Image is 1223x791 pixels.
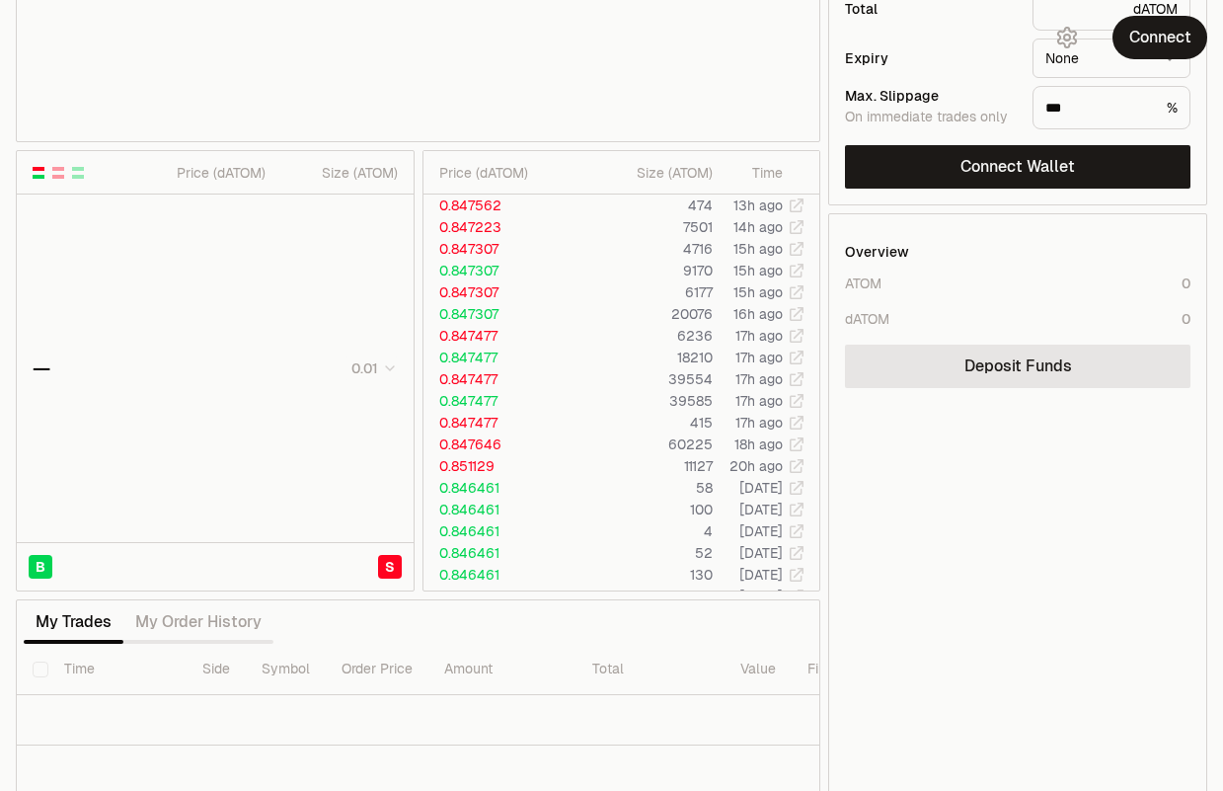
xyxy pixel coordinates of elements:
td: 0.847646 [423,434,578,455]
td: 0.847307 [423,303,578,325]
td: 7501 [577,216,714,238]
div: Price ( dATOM ) [150,163,266,183]
th: Filled [792,644,861,695]
th: Side [187,644,246,695]
td: 24 [577,586,714,607]
button: Connect Wallet [845,145,1190,189]
div: On immediate trades only [845,109,1017,126]
time: 14h ago [733,218,783,236]
td: 0.847477 [423,325,578,347]
div: 0 [1182,274,1190,293]
time: [DATE] [739,566,783,584]
td: 0.846461 [423,520,578,542]
td: 0.847307 [423,238,578,260]
td: 0.851129 [423,455,578,477]
button: Show Buy and Sell Orders [31,165,46,181]
time: 17h ago [735,327,783,345]
div: Size ( ATOM ) [593,163,713,183]
th: Amount [428,644,576,695]
div: Max. Slippage [845,89,1017,103]
time: 17h ago [735,392,783,410]
td: 0.847477 [423,412,578,434]
div: Price ( dATOM ) [439,163,577,183]
time: 16h ago [733,305,783,323]
time: [DATE] [739,522,783,540]
th: Symbol [246,644,326,695]
td: 100 [577,499,714,520]
time: 17h ago [735,370,783,388]
td: 0.847562 [423,195,578,216]
td: 39554 [577,368,714,390]
td: 0.847477 [423,347,578,368]
td: 52 [577,542,714,564]
time: [DATE] [739,544,783,562]
time: [DATE] [739,479,783,497]
button: My Trades [24,602,123,642]
div: Size ( ATOM ) [282,163,398,183]
td: 415 [577,412,714,434]
td: 474 [577,195,714,216]
button: 0.01 [345,356,398,380]
th: Order Price [326,644,428,695]
time: 17h ago [735,414,783,432]
div: — [33,355,50,382]
time: 17h ago [735,349,783,366]
button: Select all [33,662,48,677]
td: 0.847223 [423,216,578,238]
td: 20076 [577,303,714,325]
td: 6177 [577,281,714,303]
time: 15h ago [733,283,783,301]
td: 0.846461 [423,564,578,586]
time: 15h ago [733,262,783,279]
td: 4716 [577,238,714,260]
time: [DATE] [739,501,783,518]
time: 20h ago [729,457,783,475]
td: 18210 [577,347,714,368]
td: 130 [577,564,714,586]
td: 6236 [577,325,714,347]
td: 0.847307 [423,260,578,281]
td: 0.846461 [423,477,578,499]
td: 11127 [577,455,714,477]
div: % [1032,86,1190,129]
div: dATOM [845,309,889,329]
time: 13h ago [733,197,783,214]
div: Expiry [845,51,1017,65]
th: Value [725,644,792,695]
a: Deposit Funds [845,345,1190,388]
div: Time [729,163,783,183]
span: B [36,557,45,577]
time: 18h ago [734,435,783,453]
td: 0.846461 [423,542,578,564]
td: 9170 [577,260,714,281]
td: 60225 [577,434,714,455]
th: Time [48,644,187,695]
time: [DATE] [739,588,783,605]
th: Total [576,644,725,695]
td: 58 [577,477,714,499]
td: 0.847307 [423,281,578,303]
td: 0.847477 [423,368,578,390]
td: 0.846461 [423,499,578,520]
div: 0 [1182,309,1190,329]
div: Overview [845,242,909,262]
td: 39585 [577,390,714,412]
div: ATOM [845,274,881,293]
button: My Order History [123,602,273,642]
button: Connect [1112,16,1207,59]
button: Show Buy Orders Only [70,165,86,181]
time: 15h ago [733,240,783,258]
span: S [385,557,395,577]
td: 0.846461 [423,586,578,607]
div: Total [845,2,1017,16]
td: 4 [577,520,714,542]
button: Show Sell Orders Only [50,165,66,181]
td: 0.847477 [423,390,578,412]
